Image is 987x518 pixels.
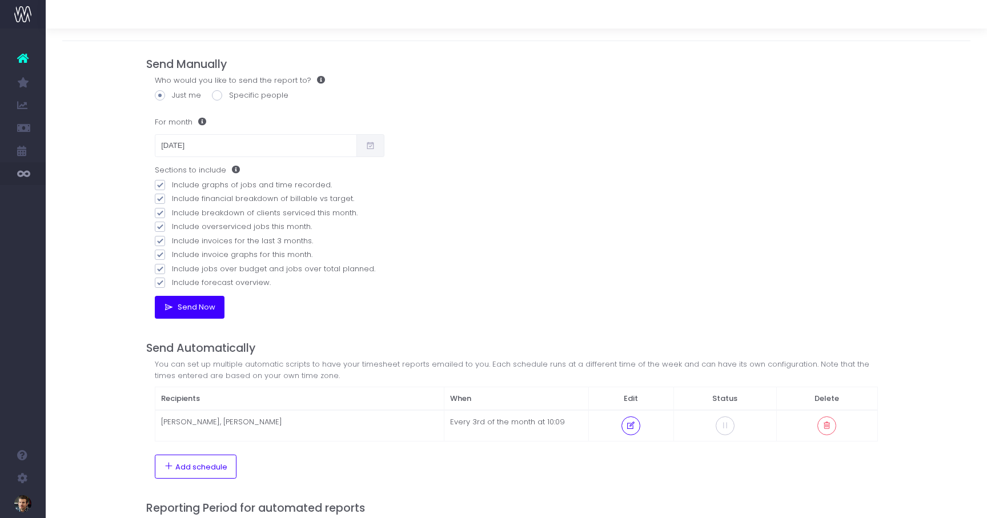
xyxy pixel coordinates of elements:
[155,359,878,381] div: You can set up multiple automatic scripts to have your timesheet reports emailed to you. Each sch...
[588,387,673,411] th: Edit
[212,90,288,101] label: Specific people
[155,263,384,275] label: Include jobs over budget and jobs over total planned.
[14,495,31,512] img: images/default_profile_image.png
[155,193,384,204] label: Include financial breakdown of billable vs target.
[155,296,224,319] button: Send Now
[155,134,357,157] input: Select date
[155,90,201,101] label: Just me
[155,387,444,411] th: Recipients
[174,303,215,312] span: Send Now
[155,410,444,441] td: [PERSON_NAME], [PERSON_NAME]
[444,410,589,441] td: Every 3rd of the month at 10:09
[155,235,384,247] label: Include invoices for the last 3 months.
[674,387,777,411] th: Status
[175,463,227,472] span: Add schedule
[146,58,886,71] h4: Send Manually
[155,164,240,176] label: Sections to include
[155,455,236,479] button: Add schedule
[155,179,384,191] label: Include graphs of jobs and time recorded.
[155,111,206,134] label: For month
[155,207,384,219] label: Include breakdown of clients serviced this month.
[146,342,886,355] h4: Send Automatically
[776,387,877,411] th: Delete
[146,501,886,515] h4: Reporting Period for automated reports
[155,75,325,86] label: Who would you like to send the report to?
[444,387,589,411] th: When
[155,221,384,232] label: Include overserviced jobs this month.
[155,249,384,260] label: Include invoice graphs for this month.
[155,277,384,288] label: Include forecast overview.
